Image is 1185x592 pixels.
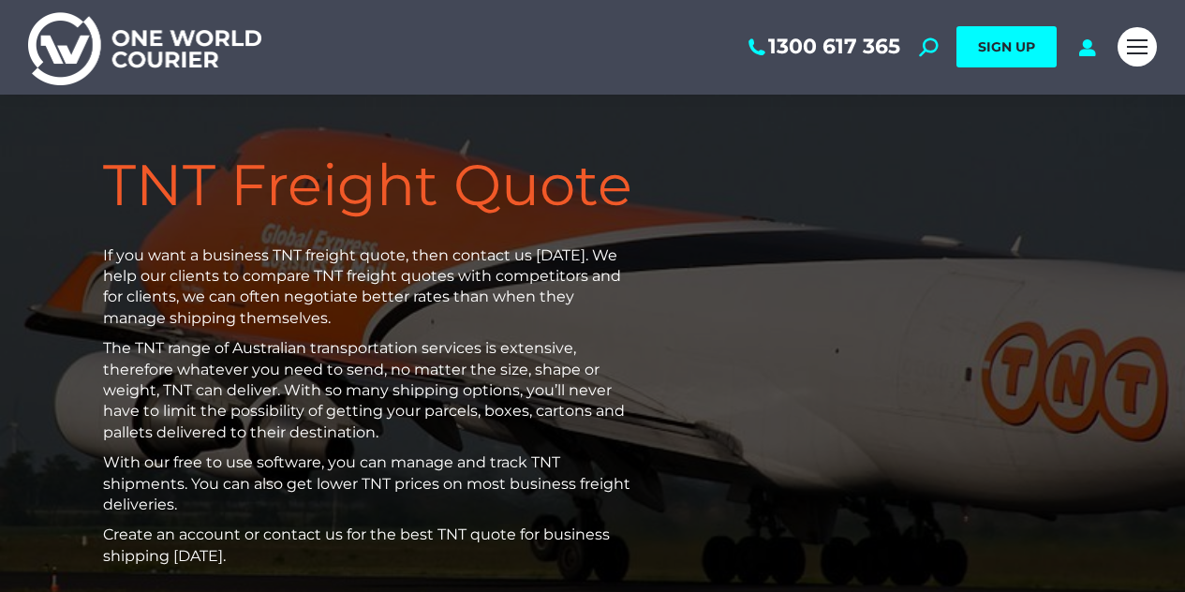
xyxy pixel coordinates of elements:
[1118,27,1157,67] a: Mobile menu icon
[956,26,1057,67] a: SIGN UP
[978,38,1035,55] span: SIGN UP
[28,9,261,85] img: One World Courier
[745,35,900,59] a: 1300 617 365
[103,154,639,216] h1: TNT Freight Quote
[103,525,639,567] p: Create an account or contact us for the best TNT quote for business shipping [DATE].
[103,452,639,515] p: With our free to use software, you can manage and track TNT shipments. You can also get lower TNT...
[103,338,639,443] p: The TNT range of Australian transportation services is extensive, therefore whatever you need to ...
[103,245,639,330] p: If you want a business TNT freight quote, then contact us [DATE]. We help our clients to compare ...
